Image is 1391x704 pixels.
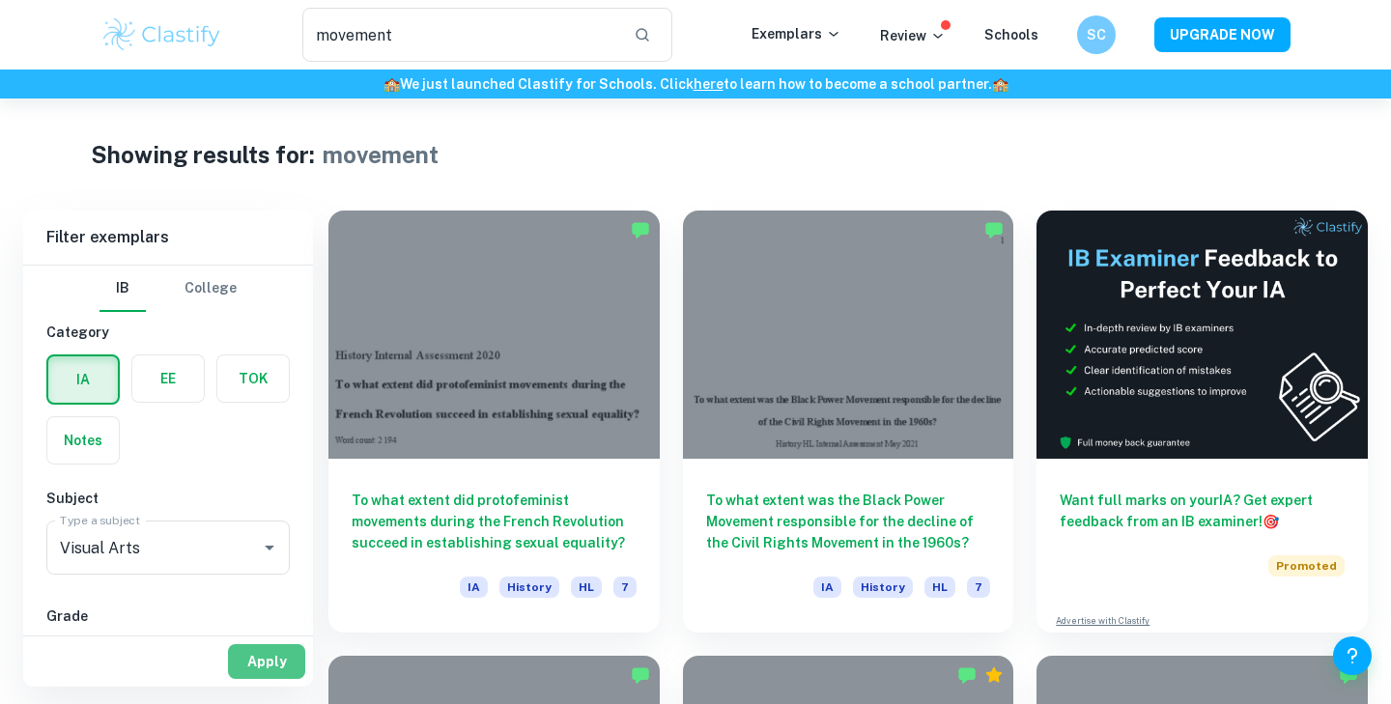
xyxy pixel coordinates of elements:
[46,605,290,627] h6: Grade
[853,577,913,598] span: History
[752,23,841,44] p: Exemplars
[228,644,305,679] button: Apply
[683,211,1014,633] a: To what extent was the Black Power Movement responsible for the decline of the Civil Rights Movem...
[91,137,315,172] h1: Showing results for:
[706,490,991,553] h6: To what extent was the Black Power Movement responsible for the decline of the Civil Rights Movem...
[1268,555,1345,577] span: Promoted
[328,211,660,633] a: To what extent did protofeminist movements during the French Revolution succeed in establishing s...
[256,534,283,561] button: Open
[631,665,650,685] img: Marked
[992,76,1008,92] span: 🏫
[984,27,1038,42] a: Schools
[631,220,650,239] img: Marked
[99,266,237,312] div: Filter type choice
[99,266,146,312] button: IB
[1056,614,1150,628] a: Advertise with Clastify
[47,417,119,464] button: Notes
[302,8,618,62] input: Search for any exemplars...
[984,220,1004,239] img: Marked
[48,356,118,403] button: IA
[4,73,1387,95] h6: We just launched Clastify for Schools. Click to learn how to become a school partner.
[880,25,946,46] p: Review
[1060,490,1345,532] h6: Want full marks on your IA ? Get expert feedback from an IB examiner!
[323,137,439,172] h1: movement
[132,355,204,402] button: EE
[924,577,955,598] span: HL
[46,488,290,509] h6: Subject
[217,355,289,402] button: TOK
[1086,24,1108,45] h6: SC
[1036,211,1368,459] img: Thumbnail
[46,322,290,343] h6: Category
[571,577,602,598] span: HL
[957,665,977,685] img: Marked
[1263,514,1279,529] span: 🎯
[1077,15,1116,54] button: SC
[499,577,559,598] span: History
[984,665,1004,685] div: Premium
[967,577,990,598] span: 7
[694,76,724,92] a: here
[1154,17,1291,52] button: UPGRADE NOW
[383,76,400,92] span: 🏫
[1036,211,1368,633] a: Want full marks on yourIA? Get expert feedback from an IB examiner!PromotedAdvertise with Clastify
[100,15,223,54] img: Clastify logo
[460,577,488,598] span: IA
[352,490,637,553] h6: To what extent did protofeminist movements during the French Revolution succeed in establishing s...
[1333,636,1372,675] button: Help and Feedback
[23,211,313,265] h6: Filter exemplars
[185,266,237,312] button: College
[813,577,841,598] span: IA
[60,512,140,528] label: Type a subject
[613,577,637,598] span: 7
